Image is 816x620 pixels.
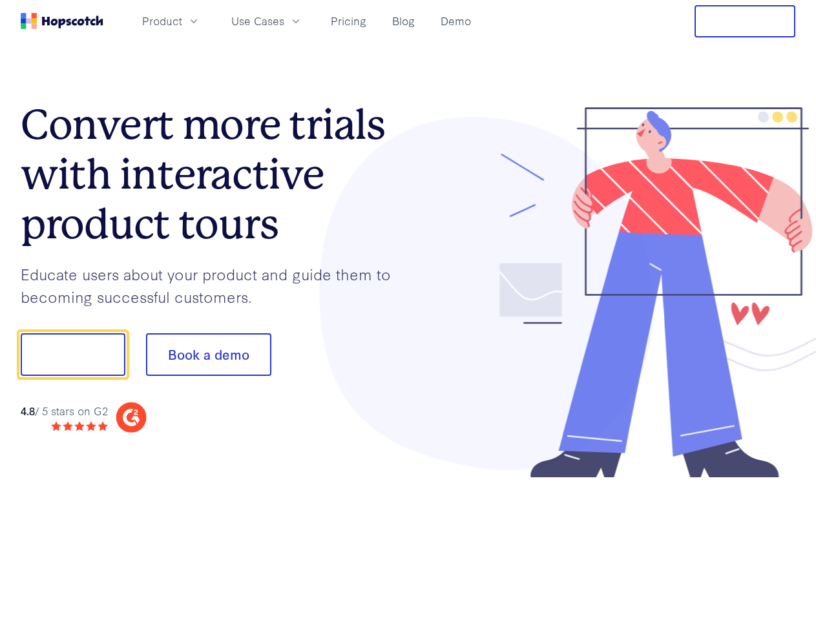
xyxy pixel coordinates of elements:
button: Free Trial [695,5,795,37]
a: Demo [435,10,476,32]
a: Blog [387,10,420,32]
span: Use Cases [231,13,284,29]
strong: 4.8 [21,403,35,418]
a: Pricing [326,10,371,32]
h1: Convert more trials with interactive product tours [21,100,408,249]
div: / 5 stars on G2 [21,403,108,419]
a: Home [21,13,103,29]
button: Product [134,10,208,32]
button: Show me! [21,333,125,376]
button: Book a demo [146,333,271,376]
span: Product [142,13,182,29]
p: Educate users about your product and guide them to becoming successful customers. [21,263,408,307]
button: Use Cases [224,10,310,32]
